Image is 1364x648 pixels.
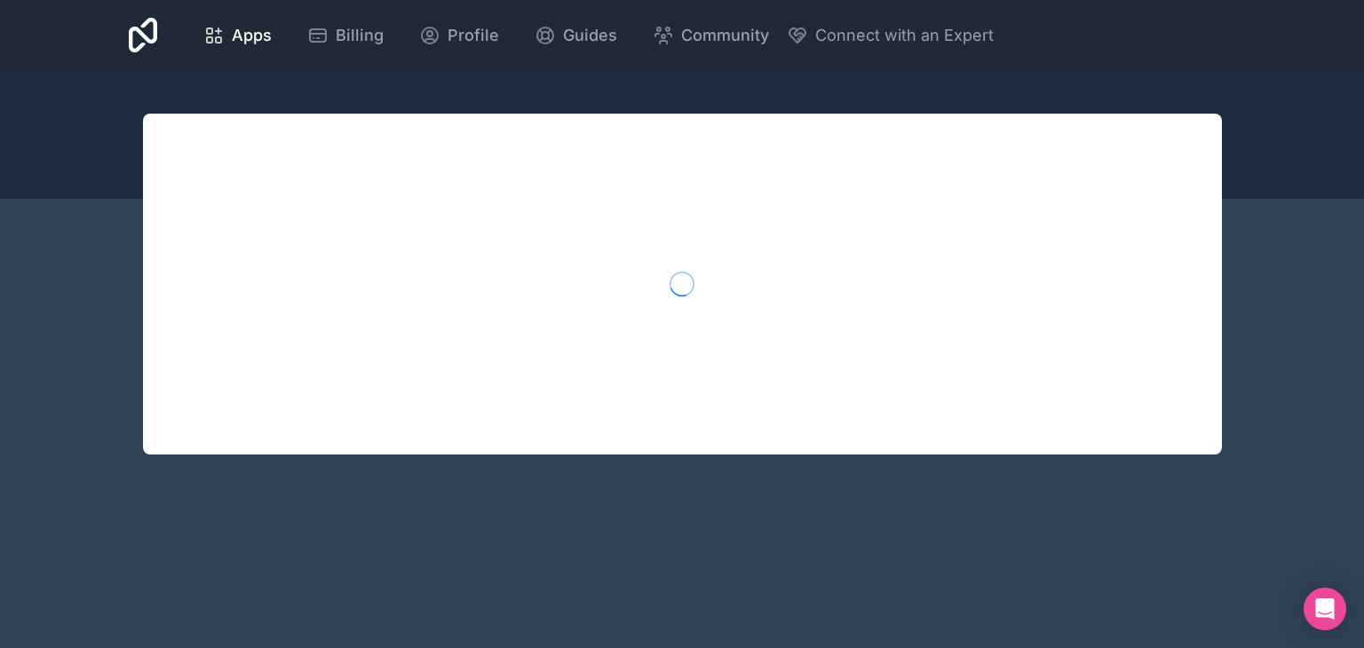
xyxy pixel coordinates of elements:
div: Open Intercom Messenger [1304,588,1346,630]
span: Community [681,23,769,48]
span: Apps [232,23,272,48]
button: Connect with an Expert [787,23,994,48]
span: Connect with an Expert [815,23,994,48]
span: Guides [563,23,617,48]
a: Guides [520,16,631,55]
a: Apps [189,16,286,55]
a: Billing [293,16,398,55]
span: Profile [448,23,499,48]
a: Profile [405,16,513,55]
span: Billing [336,23,384,48]
a: Community [638,16,783,55]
